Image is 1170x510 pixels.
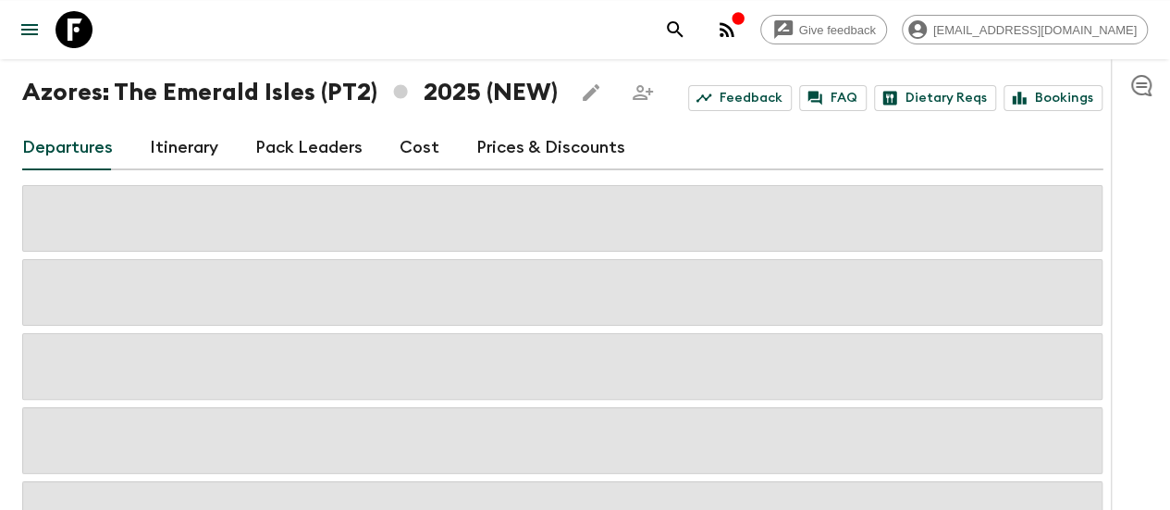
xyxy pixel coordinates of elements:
span: Give feedback [789,23,886,37]
h1: Azores: The Emerald Isles (PT2) 2025 (NEW) [22,74,558,111]
a: Prices & Discounts [476,126,625,170]
button: search adventures [657,11,694,48]
a: Itinerary [150,126,218,170]
button: menu [11,11,48,48]
a: Bookings [1004,85,1102,111]
a: Pack Leaders [255,126,363,170]
span: Share this itinerary [624,74,661,111]
button: Edit this itinerary [573,74,610,111]
a: Dietary Reqs [874,85,996,111]
div: [EMAIL_ADDRESS][DOMAIN_NAME] [902,15,1148,44]
span: [EMAIL_ADDRESS][DOMAIN_NAME] [923,23,1147,37]
a: Feedback [688,85,792,111]
a: Departures [22,126,113,170]
a: FAQ [799,85,867,111]
a: Give feedback [760,15,887,44]
a: Cost [400,126,439,170]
